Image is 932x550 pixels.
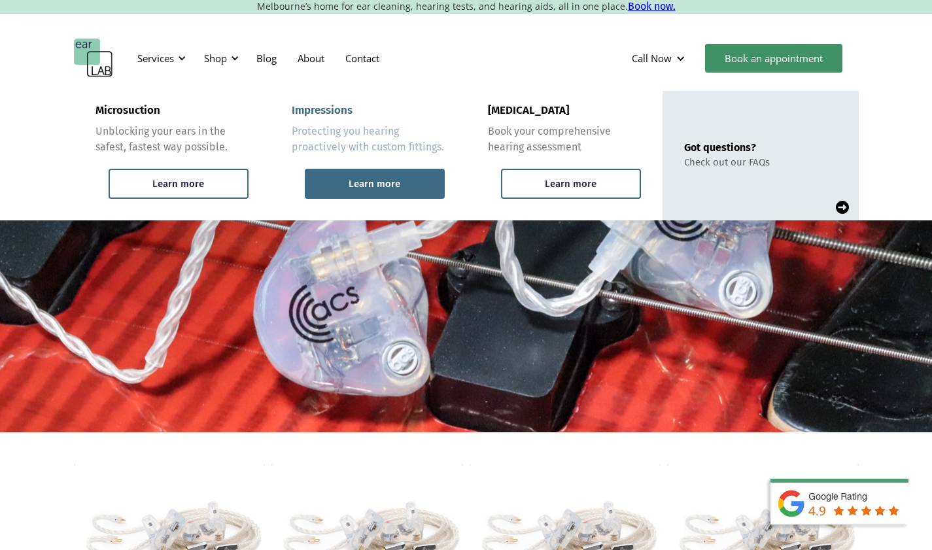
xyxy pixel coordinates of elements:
div: Learn more [349,178,400,190]
a: Got questions?Check out our FAQs [663,91,859,220]
a: About [287,39,335,77]
div: Shop [196,39,243,78]
div: Services [137,52,174,65]
div: Unblocking your ears in the safest, fastest way possible. [95,124,249,155]
div: Call Now [632,52,672,65]
a: ImpressionsProtecting you hearing proactively with custom fittings.Learn more [270,91,466,220]
a: Contact [335,39,390,77]
a: MicrosuctionUnblocking your ears in the safest, fastest way possible.Learn more [74,91,270,220]
div: Protecting you hearing proactively with custom fittings. [292,124,445,155]
div: Learn more [152,178,204,190]
a: [MEDICAL_DATA]Book your comprehensive hearing assessmentLearn more [466,91,663,220]
div: Call Now [621,39,699,78]
div: Book your comprehensive hearing assessment [488,124,641,155]
div: Shop [204,52,227,65]
a: Book an appointment [705,44,842,73]
div: Microsuction [95,104,160,117]
div: Check out our FAQs [684,156,770,168]
a: Blog [246,39,287,77]
div: Got questions? [684,141,770,154]
a: home [74,39,113,78]
div: Impressions [292,104,353,117]
div: Services [129,39,190,78]
div: Learn more [545,178,596,190]
div: [MEDICAL_DATA] [488,104,569,117]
